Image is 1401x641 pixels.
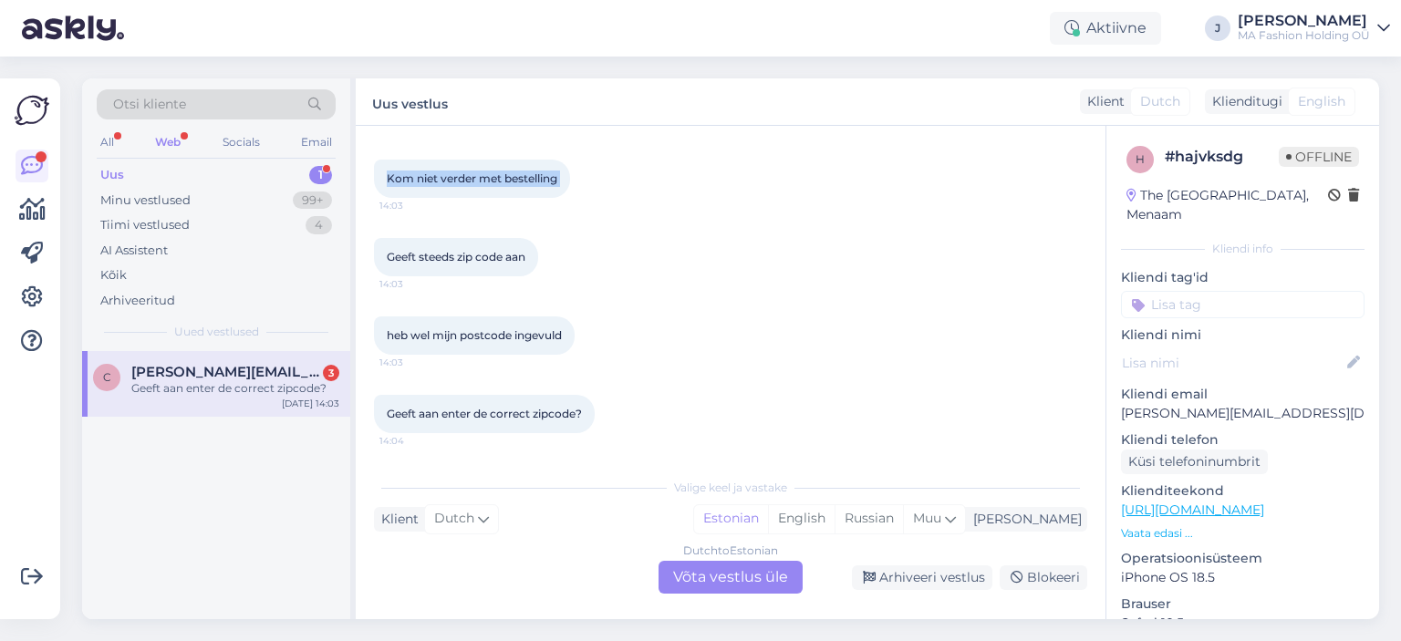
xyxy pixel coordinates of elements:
[151,130,184,154] div: Web
[1238,14,1390,43] a: [PERSON_NAME]MA Fashion Holding OÜ
[1238,28,1370,43] div: MA Fashion Holding OÜ
[913,510,941,526] span: Muu
[1298,92,1345,111] span: English
[835,505,903,532] div: Russian
[1050,12,1161,45] div: Aktiivne
[15,93,49,128] img: Askly Logo
[852,565,992,590] div: Arhiveeri vestlus
[103,370,111,384] span: c
[1205,16,1230,41] div: J
[379,356,448,369] span: 14:03
[379,434,448,448] span: 14:04
[659,561,803,594] div: Võta vestlus üle
[1121,430,1365,450] p: Kliendi telefon
[694,505,768,532] div: Estonian
[323,365,339,381] div: 3
[387,171,557,185] span: Kom niet verder met bestelling
[1165,146,1279,168] div: # hajvksdg
[174,324,259,340] span: Uued vestlused
[1121,385,1365,404] p: Kliendi email
[1121,568,1365,587] p: iPhone OS 18.5
[387,328,562,342] span: heb wel mijn postcode ingevuld
[100,191,191,210] div: Minu vestlused
[1121,525,1365,542] p: Vaata edasi ...
[374,480,1087,496] div: Valige keel ja vastake
[100,166,124,184] div: Uus
[379,199,448,212] span: 14:03
[1121,450,1268,474] div: Küsi telefoninumbrit
[1238,14,1370,28] div: [PERSON_NAME]
[1126,186,1328,224] div: The [GEOGRAPHIC_DATA], Menaam
[293,191,332,210] div: 99+
[387,407,582,420] span: Geeft aan enter de correct zipcode?
[1121,501,1264,518] a: [URL][DOMAIN_NAME]
[1121,291,1365,318] input: Lisa tag
[1080,92,1125,111] div: Klient
[282,397,339,410] div: [DATE] 14:03
[297,130,336,154] div: Email
[1121,268,1365,287] p: Kliendi tag'id
[100,292,175,310] div: Arhiveeritud
[1121,549,1365,568] p: Operatsioonisüsteem
[1000,565,1087,590] div: Blokeeri
[768,505,835,532] div: English
[1279,147,1359,167] span: Offline
[97,130,118,154] div: All
[100,216,190,234] div: Tiimi vestlused
[1121,241,1365,257] div: Kliendi info
[131,380,339,397] div: Geeft aan enter de correct zipcode?
[374,510,419,529] div: Klient
[100,266,127,284] div: Kõik
[1122,353,1344,373] input: Lisa nimi
[1121,326,1365,345] p: Kliendi nimi
[372,89,448,114] label: Uus vestlus
[1140,92,1180,111] span: Dutch
[387,250,525,264] span: Geeft steeds zip code aan
[1136,152,1145,166] span: h
[1121,594,1365,614] p: Brauser
[434,509,474,529] span: Dutch
[1121,614,1365,633] p: Safari 18.5
[131,364,321,380] span: c.terpstra@gmail.com
[966,510,1082,529] div: [PERSON_NAME]
[1121,404,1365,423] p: [PERSON_NAME][EMAIL_ADDRESS][DOMAIN_NAME]
[1205,92,1282,111] div: Klienditugi
[306,216,332,234] div: 4
[379,277,448,291] span: 14:03
[219,130,264,154] div: Socials
[683,543,778,559] div: Dutch to Estonian
[100,242,168,260] div: AI Assistent
[309,166,332,184] div: 1
[113,95,186,114] span: Otsi kliente
[1121,481,1365,501] p: Klienditeekond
